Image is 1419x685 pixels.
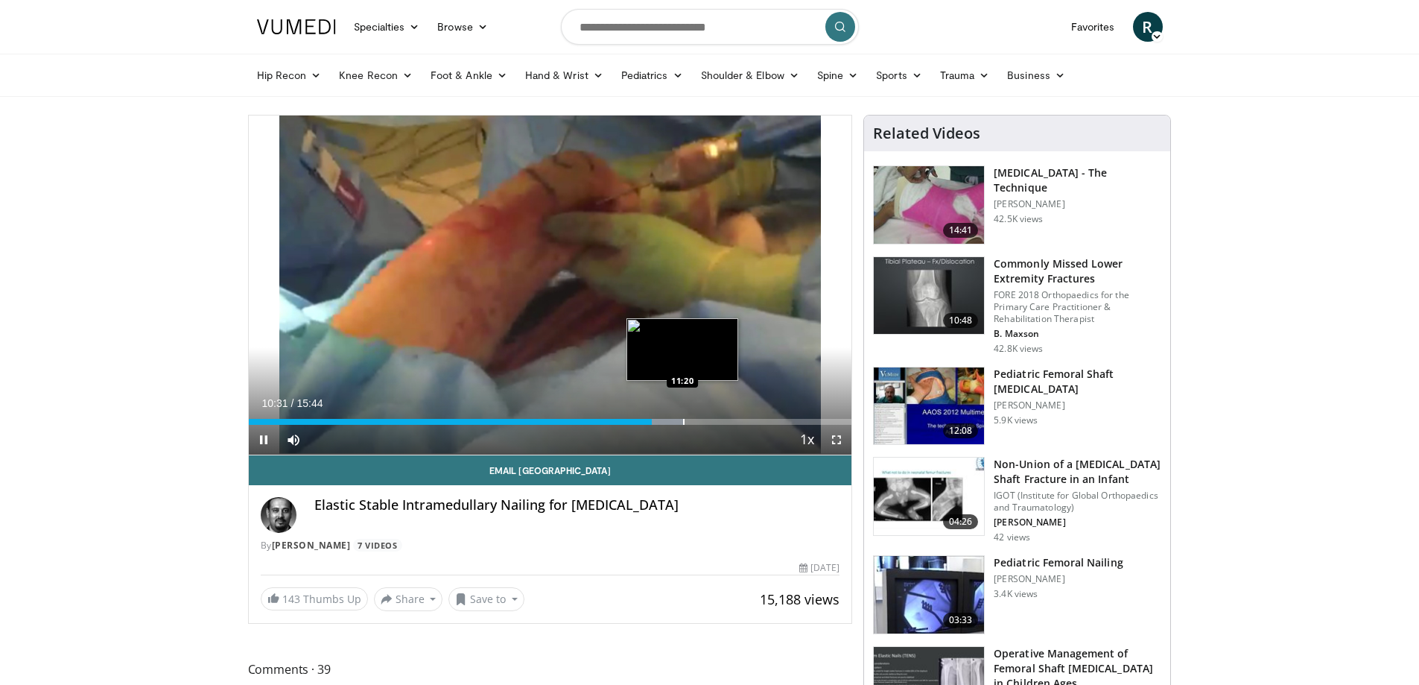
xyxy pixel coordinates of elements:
h3: Pediatric Femoral Nailing [994,555,1123,570]
p: 5.9K views [994,414,1038,426]
a: Browse [428,12,497,42]
p: 42.5K views [994,213,1043,225]
span: Comments 39 [248,660,853,679]
a: 04:26 Non-Union of a [MEDICAL_DATA] Shaft Fracture in an Infant IGOT (Institute for Global Orthop... [873,457,1161,543]
a: Pediatrics [612,60,692,90]
button: Save to [448,587,524,611]
a: Shoulder & Elbow [692,60,808,90]
button: Fullscreen [822,425,851,455]
a: R [1133,12,1163,42]
a: 14:41 [MEDICAL_DATA] - The Technique [PERSON_NAME] 42.5K views [873,165,1161,244]
a: [PERSON_NAME] [272,539,351,552]
span: 04:26 [943,514,979,529]
a: 03:33 Pediatric Femoral Nailing [PERSON_NAME] 3.4K views [873,555,1161,634]
p: [PERSON_NAME] [994,198,1161,210]
h3: Non-Union of a [MEDICAL_DATA] Shaft Fracture in an Infant [994,457,1161,487]
a: Sports [867,60,931,90]
p: [PERSON_NAME] [994,573,1123,585]
img: 117324bd-b99b-42ee-a454-430a886ecb7a.150x105_q85_crop-smart_upscale.jpg [874,367,984,445]
div: [DATE] [799,561,839,575]
a: 10:48 Commonly Missed Lower Extremity Fractures FORE 2018 Orthopaedics for the Primary Care Pract... [873,256,1161,355]
img: 316645_0003_1.png.150x105_q85_crop-smart_upscale.jpg [874,166,984,244]
input: Search topics, interventions [561,9,859,45]
img: 307278_0000_1.png.150x105_q85_crop-smart_upscale.jpg [874,556,984,634]
button: Share [374,587,443,611]
span: 143 [282,592,300,606]
span: / [291,397,294,409]
p: [PERSON_NAME] [994,400,1161,411]
button: Mute [279,425,308,455]
a: Hand & Wrist [516,60,612,90]
img: a6baae5e-88f5-4884-b6c1-d3b25e0215f0.150x105_q85_crop-smart_upscale.jpg [874,458,984,535]
span: 14:41 [943,223,979,238]
video-js: Video Player [249,116,852,455]
a: Spine [808,60,867,90]
a: 7 Videos [353,539,402,552]
p: 42 views [994,531,1030,543]
span: 03:33 [943,613,979,628]
p: 42.8K views [994,343,1043,355]
div: By [261,539,840,552]
p: 3.4K views [994,588,1038,600]
img: Avatar [261,497,296,533]
p: [PERSON_NAME] [994,517,1161,528]
img: VuMedi Logo [257,19,336,34]
div: Progress Bar [249,419,852,425]
span: 12:08 [943,423,979,438]
a: Email [GEOGRAPHIC_DATA] [249,455,852,485]
button: Playback Rate [792,425,822,455]
h4: Related Videos [873,124,980,142]
button: Pause [249,425,279,455]
p: B. Maxson [994,328,1161,340]
h3: Pediatric Femoral Shaft [MEDICAL_DATA] [994,367,1161,397]
a: Favorites [1062,12,1124,42]
img: image.jpeg [626,318,738,381]
a: Business [998,60,1074,90]
a: Knee Recon [330,60,422,90]
span: 10:48 [943,313,979,328]
img: 4aa379b6-386c-4fb5-93ee-de5617843a87.150x105_q85_crop-smart_upscale.jpg [874,257,984,335]
a: Foot & Ankle [422,60,516,90]
span: 15,188 views [760,590,839,608]
h3: Commonly Missed Lower Extremity Fractures [994,256,1161,286]
p: IGOT (Institute for Global Orthopaedics and Traumatology) [994,490,1161,514]
a: Trauma [931,60,999,90]
h3: [MEDICAL_DATA] - The Technique [994,165,1161,195]
h4: Elastic Stable Intramedullary Nailing for [MEDICAL_DATA] [314,497,840,514]
span: 10:31 [262,397,288,409]
span: 15:44 [296,397,323,409]
p: FORE 2018 Orthopaedics for the Primary Care Practitioner & Rehabilitation Therapist [994,289,1161,325]
a: Specialties [345,12,429,42]
a: 12:08 Pediatric Femoral Shaft [MEDICAL_DATA] [PERSON_NAME] 5.9K views [873,367,1161,446]
a: Hip Recon [248,60,331,90]
a: 143 Thumbs Up [261,587,368,610]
